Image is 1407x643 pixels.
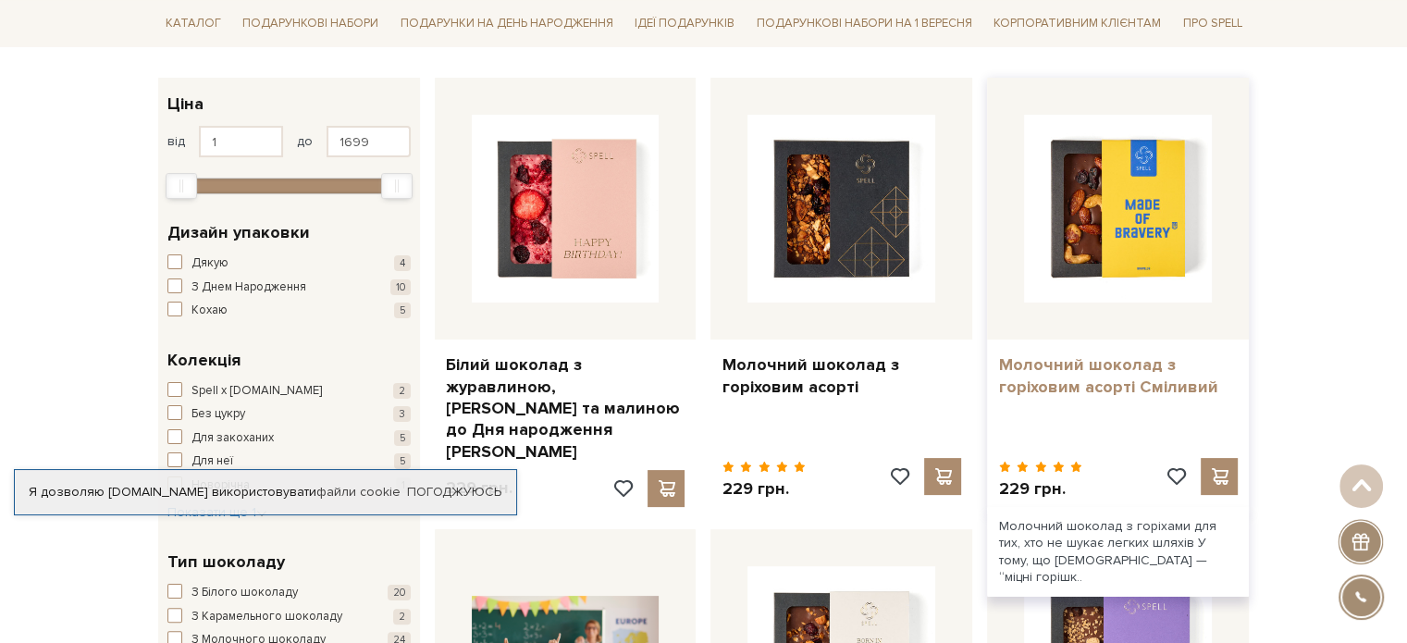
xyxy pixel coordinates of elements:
[158,9,228,38] a: Каталог
[167,584,411,602] button: З Білого шоколаду 20
[167,405,411,424] button: Без цукру 3
[167,348,241,373] span: Колекція
[390,279,411,295] span: 10
[987,507,1249,597] div: Молочний шоколад з горіхами для тих, хто не шукає легких шляхів У тому, що [DEMOGRAPHIC_DATA] — “...
[394,303,411,318] span: 5
[199,126,283,157] input: Ціна
[627,9,742,38] a: Ідеї подарунків
[167,92,204,117] span: Ціна
[381,173,413,199] div: Max
[167,429,411,448] button: Для закоханих 5
[191,278,306,297] span: З Днем Народження
[407,484,501,501] a: Погоджуюсь
[191,429,274,448] span: Для закоханих
[316,484,401,500] a: файли cookie
[749,7,980,39] a: Подарункові набори на 1 Вересня
[167,220,310,245] span: Дизайн упаковки
[393,9,621,38] a: Подарунки на День народження
[167,608,411,626] button: З Карамельного шоколаду 2
[167,133,185,150] span: від
[167,278,411,297] button: З Днем Народження 10
[394,430,411,446] span: 5
[722,478,806,500] p: 229 грн.
[191,405,245,424] span: Без цукру
[393,406,411,422] span: 3
[986,7,1168,39] a: Корпоративним клієнтам
[167,452,411,471] button: Для неї 5
[393,609,411,624] span: 2
[191,608,342,626] span: З Карамельного шоколаду
[446,354,685,463] a: Білий шоколад з журавлиною, [PERSON_NAME] та малиною до Дня народження [PERSON_NAME]
[15,484,516,501] div: Я дозволяю [DOMAIN_NAME] використовувати
[1176,9,1250,38] a: Про Spell
[167,550,285,575] span: Тип шоколаду
[167,254,411,273] button: Дякую 4
[327,126,411,157] input: Ціна
[191,452,233,471] span: Для неї
[191,382,322,401] span: Spell x [DOMAIN_NAME]
[393,383,411,399] span: 2
[235,9,386,38] a: Подарункові набори
[167,382,411,401] button: Spell x [DOMAIN_NAME] 2
[191,302,228,320] span: Кохаю
[394,255,411,271] span: 4
[297,133,313,150] span: до
[191,254,228,273] span: Дякую
[191,584,298,602] span: З Білого шоколаду
[166,173,197,199] div: Min
[722,354,961,398] a: Молочний шоколад з горіховим асорті
[394,453,411,469] span: 5
[998,478,1082,500] p: 229 грн.
[998,354,1238,398] a: Молочний шоколад з горіховим асорті Сміливий
[388,585,411,600] span: 20
[167,302,411,320] button: Кохаю 5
